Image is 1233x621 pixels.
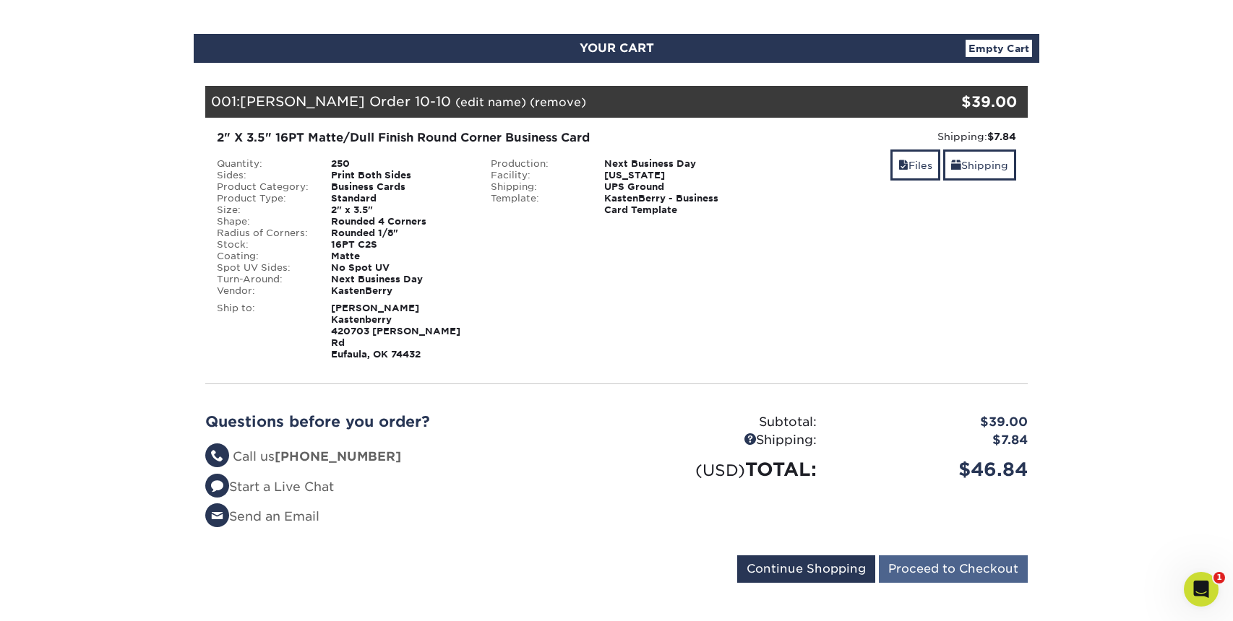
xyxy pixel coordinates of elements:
[616,413,828,432] div: Subtotal:
[828,413,1039,432] div: $39.00
[205,509,319,524] a: Send an Email
[206,193,320,204] div: Product Type:
[943,149,1016,181] a: Shipping
[580,41,654,55] span: YOUR CART
[593,181,753,193] div: UPS Ground
[320,193,480,204] div: Standard
[206,158,320,170] div: Quantity:
[951,160,961,171] span: shipping
[966,40,1032,57] a: Empty Cart
[320,285,480,297] div: KastenBerry
[320,262,480,274] div: No Spot UV
[879,555,1028,583] input: Proceed to Checkout
[480,158,594,170] div: Production:
[206,170,320,181] div: Sides:
[206,285,320,297] div: Vendor:
[828,456,1039,483] div: $46.84
[320,216,480,227] div: Rounded 4 Corners
[480,193,594,216] div: Template:
[320,204,480,216] div: 2" x 3.5"
[616,456,828,483] div: TOTAL:
[205,413,606,430] h2: Questions before you order?
[480,170,594,181] div: Facility:
[206,251,320,262] div: Coating:
[593,170,753,181] div: [US_STATE]
[1184,572,1219,607] iframe: Intercom live chat
[320,181,480,193] div: Business Cards
[593,158,753,170] div: Next Business Day
[206,262,320,274] div: Spot UV Sides:
[455,95,526,109] a: (edit name)
[890,91,1017,113] div: $39.00
[320,239,480,251] div: 16PT C2S
[331,303,460,360] strong: [PERSON_NAME] Kastenberry 420703 [PERSON_NAME] Rd Eufaula, OK 74432
[828,431,1039,450] div: $7.84
[206,181,320,193] div: Product Category:
[987,131,1016,142] strong: $7.84
[890,149,940,181] a: Files
[206,239,320,251] div: Stock:
[205,448,606,466] li: Call us
[764,129,1016,144] div: Shipping:
[695,461,745,479] small: (USD)
[320,251,480,262] div: Matte
[320,227,480,239] div: Rounded 1/8"
[275,449,401,464] strong: [PHONE_NUMBER]
[240,93,451,109] span: [PERSON_NAME] Order 10-10
[217,129,742,147] div: 2" X 3.5" 16PT Matte/Dull Finish Round Corner Business Card
[205,479,334,494] a: Start a Live Chat
[206,274,320,285] div: Turn-Around:
[616,431,828,450] div: Shipping:
[737,555,875,583] input: Continue Shopping
[205,86,890,118] div: 001:
[898,160,908,171] span: files
[206,204,320,216] div: Size:
[530,95,586,109] a: (remove)
[206,227,320,239] div: Radius of Corners:
[206,216,320,227] div: Shape:
[206,303,320,360] div: Ship to:
[1213,572,1225,583] span: 1
[320,158,480,170] div: 250
[320,274,480,285] div: Next Business Day
[593,193,753,216] div: KastenBerry - Business Card Template
[480,181,594,193] div: Shipping:
[320,170,480,181] div: Print Both Sides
